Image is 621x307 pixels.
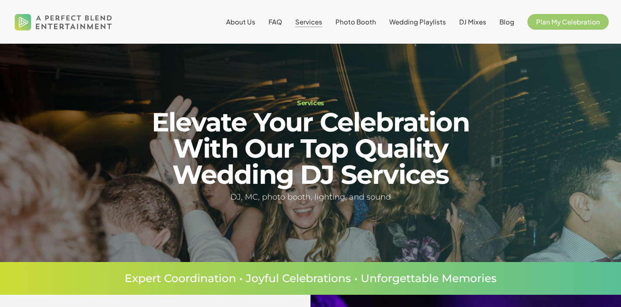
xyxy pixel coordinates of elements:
[226,17,255,26] span: About Us
[335,17,376,26] span: Photo Booth
[295,18,322,25] a: Services
[12,6,115,38] img: A Perfect Blend Entertainment
[527,18,609,25] a: Plan My Celebration
[26,273,595,284] p: Expert Coordination • Joyful Celebrations • Unforgettable Memories
[335,18,376,25] a: Photo Booth
[536,17,600,26] span: Plan My Celebration
[389,18,446,25] a: Wedding Playlists
[459,17,486,26] span: DJ Mixes
[125,191,496,204] h5: DJ, MC, photo booth, lighting, and sound
[499,17,514,26] span: Blog
[499,18,514,25] a: Blog
[125,100,496,106] h1: Services
[125,109,496,188] h2: Elevate Your Celebration With Our Top Quality Wedding DJ Services
[459,18,486,25] a: DJ Mixes
[389,17,446,26] span: Wedding Playlists
[226,18,255,25] a: About Us
[269,17,282,26] span: FAQ
[269,18,282,25] a: FAQ
[295,17,322,26] span: Services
